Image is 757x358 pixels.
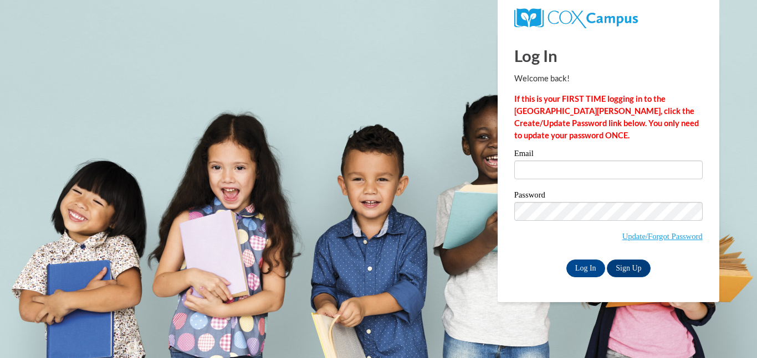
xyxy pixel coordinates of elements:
[514,44,703,67] h1: Log In
[566,260,605,277] input: Log In
[514,149,703,160] label: Email
[514,8,638,28] img: COX Campus
[514,191,703,202] label: Password
[514,94,699,140] strong: If this is your FIRST TIME logging in to the [GEOGRAPHIC_DATA][PERSON_NAME], click the Create/Upd...
[514,72,703,85] p: Welcome back!
[622,232,703,241] a: Update/Forgot Password
[607,260,650,277] a: Sign Up
[514,13,638,22] a: COX Campus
